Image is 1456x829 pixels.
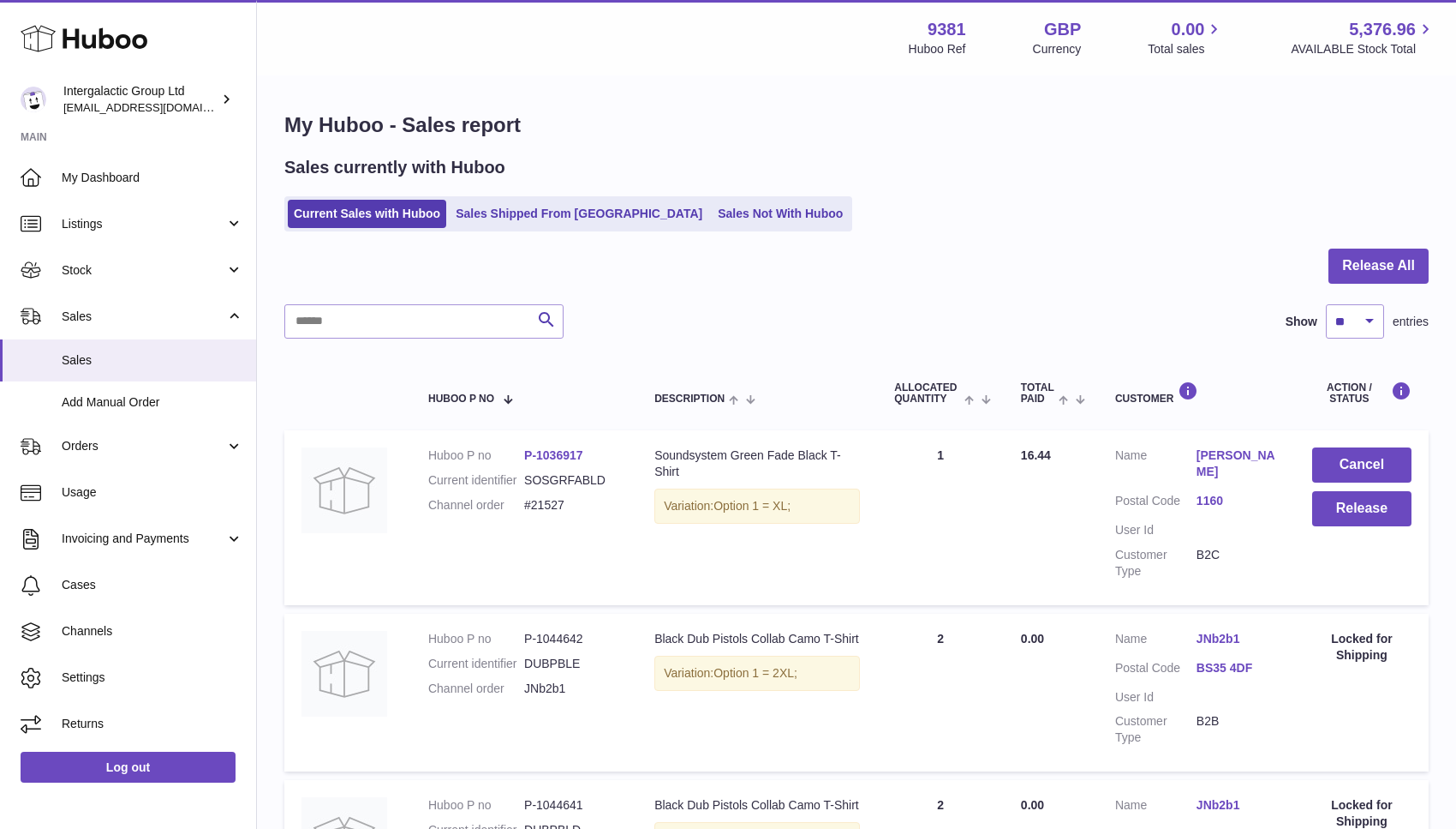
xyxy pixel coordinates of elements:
td: 1 [877,430,1004,604]
dt: Customer Type [1115,547,1196,580]
dd: SOSGRFABLD [524,472,620,489]
dd: B2B [1196,713,1278,746]
span: Add Manual Order [62,394,243,411]
img: info@junglistnetwork.com [21,87,46,112]
a: BS35 4DF [1196,660,1278,676]
dd: P-1044642 [524,631,620,647]
span: 0.00 [1021,798,1044,812]
dt: Name [1115,797,1196,818]
span: My Dashboard [62,170,243,186]
dt: User Id [1115,689,1196,706]
span: ALLOCATED Quantity [894,382,959,405]
td: 2 [877,614,1004,772]
img: no-photo.jpg [301,448,387,533]
dd: JNb2b1 [524,681,620,697]
span: Returns [62,716,243,732]
span: Channels [62,623,243,640]
span: [EMAIL_ADDRESS][DOMAIN_NAME] [63,100,252,114]
a: 0.00 Total sales [1148,18,1224,57]
dt: Current identifier [428,656,524,672]
a: Sales Shipped From [GEOGRAPHIC_DATA] [450,200,708,228]
h1: My Huboo - Sales report [284,111,1429,139]
span: 5,376.96 [1349,18,1416,41]
button: Cancel [1312,448,1411,483]
span: 0.00 [1021,632,1044,646]
dd: #21527 [524,497,620,514]
span: Settings [62,670,243,686]
dt: Postal Code [1115,493,1196,514]
span: Orders [62,438,225,454]
button: Release All [1328,249,1429,284]
span: 16.44 [1021,448,1051,462]
div: Black Dub Pistols Collab Camo T-Shirt [654,631,860,647]
a: Current Sales with Huboo [288,200,446,228]
span: Usage [62,484,243,501]
a: 5,376.96 AVAILABLE Stock Total [1291,18,1435,57]
a: Sales Not With Huboo [712,200,849,228]
dd: B2C [1196,547,1278,580]
span: Sales [62,309,225,325]
span: AVAILABLE Stock Total [1291,41,1435,57]
label: Show [1286,314,1317,330]
dd: DUBPBLE [524,656,620,672]
img: no-photo.jpg [301,631,387,717]
dt: Huboo P no [428,631,524,647]
h2: Sales currently with Huboo [284,156,505,179]
div: Customer [1115,381,1278,405]
dt: Name [1115,448,1196,484]
span: Listings [62,216,225,232]
span: entries [1393,314,1429,330]
span: Sales [62,352,243,369]
strong: 9381 [928,18,966,41]
strong: GBP [1044,18,1081,41]
span: Invoicing and Payments [62,531,225,547]
a: 1160 [1196,493,1278,509]
a: P-1036917 [524,448,583,462]
a: JNb2b1 [1196,631,1278,647]
span: Total paid [1021,382,1054,405]
dt: Name [1115,631,1196,652]
dt: Customer Type [1115,713,1196,746]
span: Description [654,393,725,405]
span: Option 1 = 2XL; [713,666,797,680]
div: Variation: [654,489,860,524]
dt: Postal Code [1115,660,1196,681]
dt: Current identifier [428,472,524,489]
dt: User Id [1115,522,1196,538]
span: Option 1 = XL; [713,499,791,513]
button: Release [1312,491,1411,526]
div: Currency [1033,41,1082,57]
a: JNb2b1 [1196,797,1278,814]
dt: Channel order [428,497,524,514]
div: Soundsystem Green Fade Black T-Shirt [654,448,860,480]
div: Black Dub Pistols Collab Camo T-Shirt [654,797,860,814]
div: Action / Status [1312,381,1411,405]
span: Stock [62,262,225,279]
span: 0.00 [1172,18,1205,41]
a: [PERSON_NAME] [1196,448,1278,480]
div: Intergalactic Group Ltd [63,83,218,116]
dd: P-1044641 [524,797,620,814]
div: Locked for Shipping [1312,631,1411,664]
a: Log out [21,752,236,783]
span: Total sales [1148,41,1224,57]
dt: Huboo P no [428,797,524,814]
div: Huboo Ref [909,41,966,57]
span: Huboo P no [428,393,494,405]
dt: Channel order [428,681,524,697]
dt: Huboo P no [428,448,524,464]
span: Cases [62,577,243,593]
div: Variation: [654,656,860,691]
